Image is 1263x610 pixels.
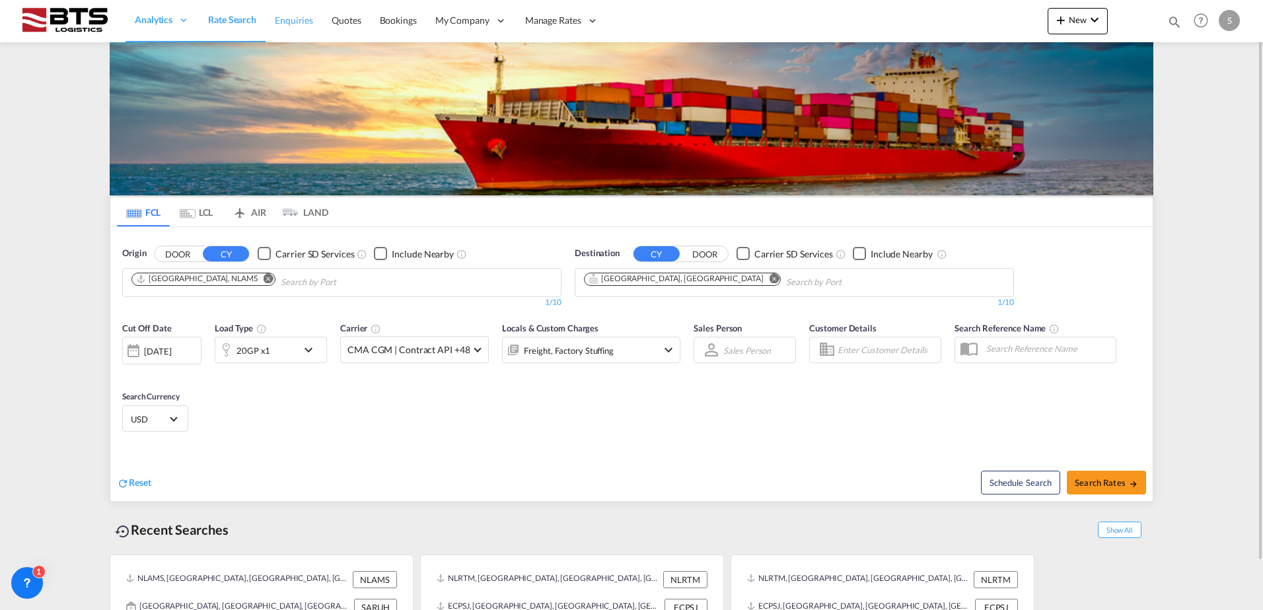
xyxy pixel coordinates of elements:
md-tab-item: FCL [117,197,170,226]
span: Destination [575,247,620,260]
md-checkbox: Checkbox No Ink [853,247,933,261]
span: Load Type [215,323,267,333]
span: Manage Rates [525,14,581,27]
md-icon: icon-backup-restore [115,524,131,539]
div: Press delete to remove this chip. [136,273,260,285]
span: Origin [122,247,146,260]
span: Carrier [340,323,381,333]
button: Remove [760,273,780,287]
span: New [1053,15,1102,25]
div: S [1219,10,1240,31]
md-pagination-wrapper: Use the left and right arrow keys to navigate between tabs [117,197,328,226]
div: Include Nearby [871,248,933,261]
div: NLRTM, Rotterdam, Netherlands, Western Europe, Europe [437,571,660,588]
div: NLRTM [974,571,1018,588]
div: NLRTM [663,571,707,588]
span: Search Currency [122,391,180,401]
md-icon: icon-chevron-down [301,342,323,358]
button: Remove [255,273,275,287]
md-icon: icon-chevron-down [1087,12,1102,28]
div: Include Nearby [392,248,454,261]
span: Sales Person [694,323,742,333]
div: Freight Factory Stuffing [524,341,614,360]
md-icon: icon-chevron-down [661,342,676,358]
div: 20GP x1 [236,341,270,360]
md-icon: icon-plus 400-fg [1053,12,1069,28]
div: Recent Searches [110,515,234,545]
span: Show All [1098,522,1141,538]
md-icon: Unchecked: Search for CY (Container Yard) services for all selected carriers.Checked : Search for... [357,249,367,259]
md-tab-item: LAND [275,197,328,226]
div: NLRTM, Rotterdam, Netherlands, Western Europe, Europe [747,571,970,588]
md-icon: icon-arrow-right [1129,479,1138,489]
md-icon: Unchecked: Search for CY (Container Yard) services for all selected carriers.Checked : Search for... [836,249,846,259]
button: Search Ratesicon-arrow-right [1067,471,1146,494]
div: NLAMS, Amsterdam, Netherlands, Western Europe, Europe [126,571,349,588]
md-checkbox: Checkbox No Ink [737,247,833,261]
div: Freight Factory Stuffingicon-chevron-down [502,337,680,363]
md-icon: icon-information-outline [256,323,267,334]
button: DOOR [682,246,728,261]
img: cdcc71d0be7811ed9adfbf939d2aa0e8.png [20,6,109,36]
div: [DATE] [144,345,171,357]
span: Enquiries [275,15,313,26]
div: 1/10 [575,297,1014,308]
div: 1/10 [122,297,561,308]
span: Rate Search [208,14,256,25]
md-select: Select Currency: $ USDUnited States Dollar [129,409,181,428]
span: Help [1190,9,1212,32]
md-icon: Unchecked: Ignores neighbouring ports when fetching rates.Checked : Includes neighbouring ports w... [937,249,947,259]
md-select: Sales Person [722,341,772,360]
button: CY [203,246,249,261]
span: Search Rates [1075,477,1138,488]
md-icon: Your search will be saved by the below given name [1049,323,1060,334]
input: Search Reference Name [980,339,1116,358]
span: Customer Details [809,323,876,333]
div: icon-magnify [1167,15,1182,34]
md-icon: Unchecked: Ignores neighbouring ports when fetching rates.Checked : Includes neighbouring ports w... [456,249,467,259]
span: CMA CGM | Contract API +48 [347,343,470,356]
button: icon-plus 400-fgNewicon-chevron-down [1048,8,1108,34]
div: Riyadh, SARUH [589,273,763,285]
button: Note: By default Schedule search will only considerorigin ports, destination ports and cut off da... [981,471,1060,494]
div: OriginDOOR CY Checkbox No InkUnchecked: Search for CY (Container Yard) services for all selected ... [110,227,1153,501]
md-tab-item: LCL [170,197,223,226]
span: Reset [129,477,151,488]
div: Press delete to remove this chip. [589,273,766,285]
div: [DATE] [122,337,201,364]
span: Search Reference Name [955,323,1060,333]
div: Amsterdam, NLAMS [136,273,258,285]
div: 20GP x1icon-chevron-down [215,337,327,363]
md-chips-wrap: Chips container. Use arrow keys to select chips. [129,269,412,293]
md-icon: icon-airplane [232,205,248,215]
span: Quotes [332,15,361,26]
div: icon-refreshReset [117,476,151,491]
span: USD [131,413,168,425]
input: Chips input. [281,272,406,293]
md-chips-wrap: Chips container. Use arrow keys to select chips. [582,269,917,293]
md-tab-item: AIR [223,197,275,226]
md-checkbox: Checkbox No Ink [374,247,454,261]
button: DOOR [155,246,201,261]
md-icon: icon-magnify [1167,15,1182,29]
span: Analytics [135,13,172,26]
input: Chips input. [786,272,912,293]
span: Locals & Custom Charges [502,323,598,333]
input: Enter Customer Details [838,340,937,360]
md-datepicker: Select [122,363,132,381]
button: CY [633,246,680,261]
span: Cut Off Date [122,323,172,333]
span: My Company [435,14,489,27]
span: Bookings [380,15,417,26]
md-icon: The selected Trucker/Carrierwill be displayed in the rate results If the rates are from another f... [371,323,381,334]
md-checkbox: Checkbox No Ink [258,247,354,261]
md-icon: icon-refresh [117,477,129,489]
div: NLAMS [353,571,397,588]
div: Help [1190,9,1219,33]
div: Carrier SD Services [754,248,833,261]
img: LCL+%26+FCL+BACKGROUND.png [110,42,1153,195]
div: Carrier SD Services [275,248,354,261]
